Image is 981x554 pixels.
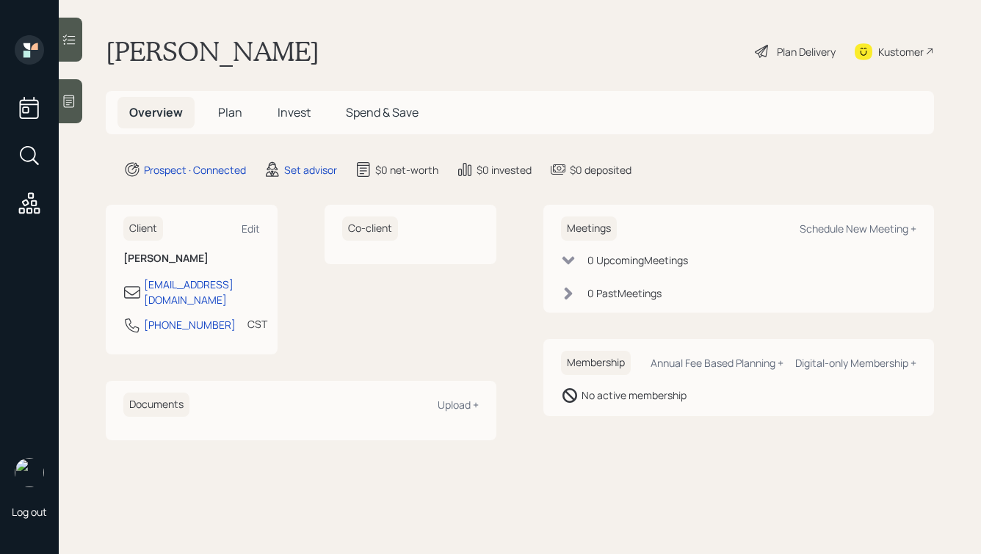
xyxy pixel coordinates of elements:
img: hunter_neumayer.jpg [15,458,44,487]
h6: Documents [123,393,189,417]
div: Set advisor [284,162,337,178]
span: Overview [129,104,183,120]
span: Spend & Save [346,104,419,120]
div: Plan Delivery [777,44,836,59]
div: Schedule New Meeting + [800,222,916,236]
h6: Membership [561,351,631,375]
h6: Co-client [342,216,398,241]
div: Digital-only Membership + [795,356,916,370]
div: No active membership [582,387,687,403]
div: CST [247,316,267,332]
span: Plan [218,104,242,120]
h6: [PERSON_NAME] [123,252,260,265]
div: [EMAIL_ADDRESS][DOMAIN_NAME] [144,277,260,307]
h6: Meetings [561,216,617,241]
div: $0 deposited [570,162,631,178]
div: [PHONE_NUMBER] [144,317,236,332]
h1: [PERSON_NAME] [106,35,319,68]
span: Invest [278,104,311,120]
div: Upload + [438,398,479,412]
div: $0 invested [477,162,532,178]
div: 0 Past Meeting s [587,285,662,301]
div: $0 net-worth [375,162,438,178]
div: Log out [12,505,47,519]
div: Kustomer [878,44,924,59]
div: Edit [242,222,260,236]
div: Annual Fee Based Planning + [651,356,783,370]
div: Prospect · Connected [144,162,246,178]
h6: Client [123,216,163,241]
div: 0 Upcoming Meeting s [587,252,688,268]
